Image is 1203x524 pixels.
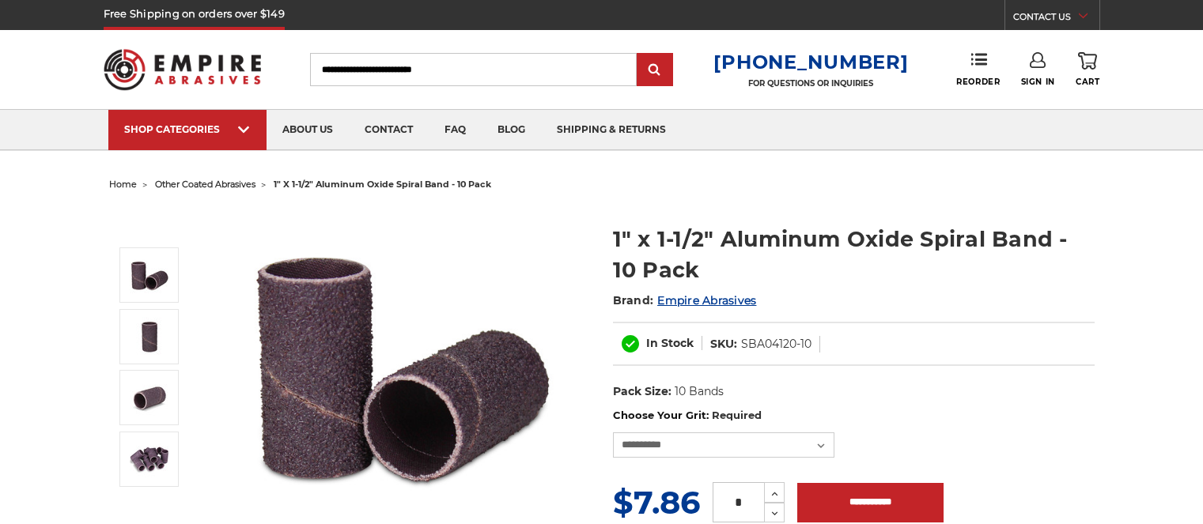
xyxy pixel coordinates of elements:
img: 1" x 1-1/2" Spiral Bands Aluminum Oxide [130,255,169,295]
dd: SBA04120-10 [741,336,811,352]
span: Reorder [956,77,1000,87]
span: 1" x 1-1/2" aluminum oxide spiral band - 10 pack [274,179,491,190]
img: 1" x 1-1/2" AOX Spiral Bands [130,439,169,479]
a: faq [429,110,482,150]
span: Brand: [613,293,654,307]
span: Cart [1076,77,1099,87]
a: about us [267,110,349,150]
img: Empire Abrasives [104,39,262,100]
a: Empire Abrasives [657,293,756,307]
div: SHOP CATEGORIES [124,123,251,135]
a: home [109,179,137,190]
label: Choose Your Grit: [613,408,1095,424]
dt: Pack Size: [613,383,671,400]
a: blog [482,110,541,150]
h1: 1" x 1-1/2" Aluminum Oxide Spiral Band - 10 Pack [613,224,1095,285]
img: 1" x 1-1/2" Spiral Bands Aluminum Oxide [244,207,561,523]
small: Required [712,409,762,421]
span: Sign In [1021,77,1055,87]
img: 1" x 1-1/2" Spiral Bands AOX [130,317,169,356]
a: shipping & returns [541,110,682,150]
a: Reorder [956,52,1000,86]
dt: SKU: [710,336,737,352]
input: Submit [639,55,671,86]
p: FOR QUESTIONS OR INQUIRIES [713,78,908,89]
a: other coated abrasives [155,179,255,190]
a: CONTACT US [1013,8,1099,30]
span: In Stock [646,336,694,350]
a: [PHONE_NUMBER] [713,51,908,74]
a: Cart [1076,52,1099,87]
dd: 10 Bands [675,383,724,400]
img: 1" x 1-1/2" Aluminum Oxide Spiral Bands [130,378,169,417]
span: $7.86 [613,483,700,522]
a: contact [349,110,429,150]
